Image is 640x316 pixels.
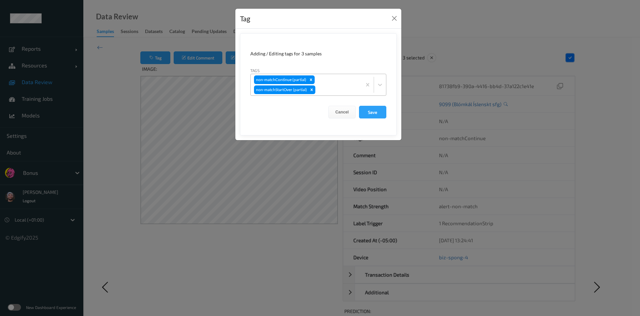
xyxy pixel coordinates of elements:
div: non-matchStartOver (partial) [254,85,308,94]
button: Save [359,106,386,118]
button: Close [390,14,399,23]
div: Adding / Editing tags for 3 samples [250,50,386,57]
div: Remove non-matchStartOver (partial) [308,85,315,94]
button: Cancel [328,106,356,118]
div: Tag [240,13,250,24]
label: Tags [250,67,260,73]
div: Remove non-matchContinue (partial) [307,75,315,84]
div: non-matchContinue (partial) [254,75,307,84]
